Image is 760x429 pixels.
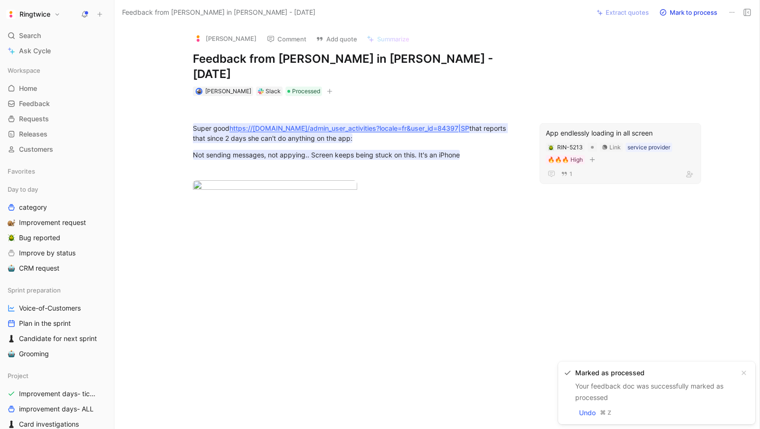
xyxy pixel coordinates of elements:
[19,129,47,139] span: Releases
[193,123,508,143] mark: Super good that reports that since 2 days she can't do anything on the app:
[19,404,94,414] span: improvement days- ALL
[312,32,361,46] button: Add quote
[19,233,60,243] span: Bug reported
[6,348,17,360] button: 🤖
[19,203,47,212] span: category
[6,263,17,274] button: 🤖
[229,124,469,132] a: https://[DOMAIN_NAME]/admin_user_activities?locale=fr&user_id=84397|SP
[4,112,110,126] a: Requests
[6,232,17,244] button: 🪲
[19,349,49,359] span: Grooming
[19,389,99,399] span: Improvement days- tickets ready
[19,319,71,328] span: Plan in the sprint
[19,114,49,124] span: Requests
[193,180,357,193] img: image.png
[4,215,110,230] a: 🐌Improvement request
[19,218,86,227] span: Improvement request
[548,145,554,150] img: 🪲
[557,143,583,152] div: RIN-5213
[606,408,613,418] div: Z
[4,387,110,401] a: Improvement days- tickets ready
[205,88,251,95] span: [PERSON_NAME]
[4,29,110,43] div: Search
[19,303,81,313] span: Voice-of-Customers
[4,8,63,21] button: RingtwiceRingtwice
[362,32,414,46] button: Summarize
[655,6,722,19] button: Mark to process
[4,283,110,361] div: Sprint preparationVoice-of-CustomersPlan in the sprint♟️Candidate for next sprint🤖Grooming
[8,66,40,75] span: Workspace
[189,31,261,46] button: logo[PERSON_NAME]
[4,301,110,315] a: Voice-of-Customers
[122,7,315,18] span: Feedback from [PERSON_NAME] in [PERSON_NAME] - [DATE]
[19,84,37,93] span: Home
[4,316,110,331] a: Plan in the sprint
[8,234,15,242] img: 🪲
[4,63,110,78] div: Workspace
[4,81,110,96] a: Home
[4,331,110,346] a: ♟️Candidate for next sprint
[4,261,110,275] a: 🤖CRM request
[193,34,203,43] img: logo
[575,367,734,379] div: Marked as processed
[4,347,110,361] a: 🤖Grooming
[266,87,281,96] div: Slack
[548,144,554,151] button: 🪲
[548,155,583,165] div: 🔥🔥🔥 High
[193,150,460,160] mark: Not sending messages, not appying.. Screen keeps being stuck on this. It's an iPhone
[8,219,15,226] img: 🐌
[6,217,17,228] button: 🐌
[292,87,320,96] span: Processed
[592,6,653,19] button: Extract quotes
[627,143,670,152] div: service provider
[4,283,110,297] div: Sprint preparation
[575,382,723,401] span: Your feedback doc was successfully marked as processed
[4,44,110,58] a: Ask Cycle
[575,407,617,419] button: Undo⌘Z
[570,171,572,177] span: 1
[4,402,110,416] a: improvement days- ALL
[4,127,110,141] a: Releases
[19,263,59,273] span: CRM request
[4,182,110,196] div: Day to day
[19,10,50,19] h1: Ringtwice
[377,35,409,43] span: Summarize
[19,99,50,108] span: Feedback
[285,87,322,96] div: Processed
[8,285,61,295] span: Sprint preparation
[196,89,201,94] img: avatar
[4,369,110,383] div: Project
[19,419,79,429] span: Card investigations
[8,166,35,176] span: Favorites
[8,335,15,342] img: ♟️
[4,142,110,156] a: Customers
[19,248,76,258] span: Improve by status
[193,51,522,82] h1: Feedback from [PERSON_NAME] in [PERSON_NAME] - [DATE]
[6,333,17,344] button: ♟️
[8,350,15,358] img: 🤖
[8,420,15,428] img: ♟️
[4,97,110,111] a: Feedback
[559,169,574,179] button: 1
[8,371,28,380] span: Project
[4,200,110,214] a: category
[263,32,311,46] button: Comment
[599,408,606,418] div: ⌘
[8,185,38,194] span: Day to day
[546,127,695,139] div: App endlessly loading in all screen
[19,30,41,41] span: Search
[4,164,110,178] div: Favorites
[8,264,15,272] img: 🤖
[609,143,621,152] div: Link
[19,334,97,343] span: Candidate for next sprint
[4,182,110,275] div: Day to daycategory🐌Improvement request🪲Bug reportedImprove by status🤖CRM request
[579,407,596,419] span: Undo
[4,246,110,260] a: Improve by status
[4,231,110,245] a: 🪲Bug reported
[6,10,16,19] img: Ringtwice
[19,45,51,57] span: Ask Cycle
[19,145,53,154] span: Customers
